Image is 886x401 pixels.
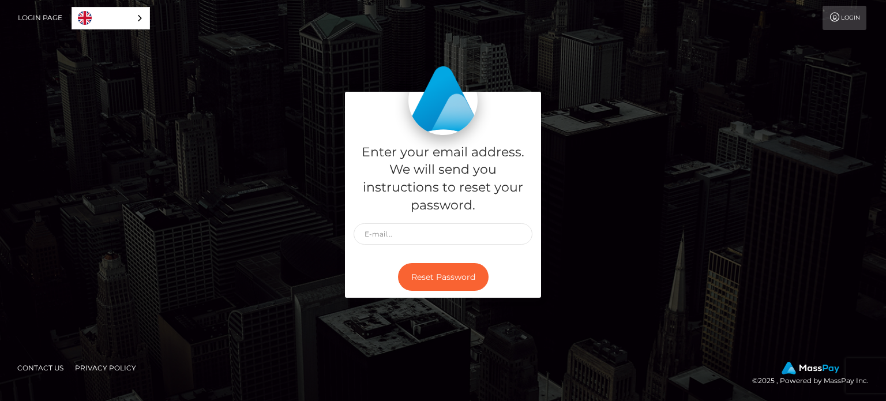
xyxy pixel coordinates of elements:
[18,6,62,30] a: Login Page
[72,7,150,29] aside: Language selected: English
[398,263,489,291] button: Reset Password
[354,144,532,215] h5: Enter your email address. We will send you instructions to reset your password.
[408,66,478,135] img: MassPay Login
[13,359,68,377] a: Contact Us
[354,223,532,245] input: E-mail...
[752,362,877,387] div: © 2025 , Powered by MassPay Inc.
[72,8,149,29] a: English
[823,6,866,30] a: Login
[70,359,141,377] a: Privacy Policy
[782,362,839,374] img: MassPay
[72,7,150,29] div: Language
